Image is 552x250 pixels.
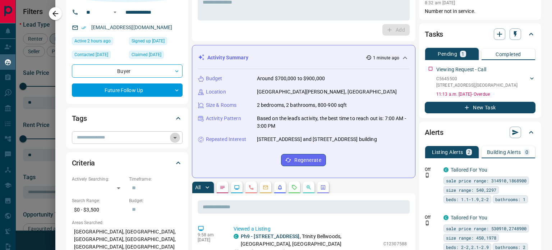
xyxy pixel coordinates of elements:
[425,173,430,178] svg: Push Notification Only
[425,8,535,15] p: Number not in service.
[248,185,254,190] svg: Calls
[257,136,377,143] p: [STREET_ADDRESS] and [STREET_ADDRESS] building
[436,82,517,88] p: [STREET_ADDRESS] , [GEOGRAPHIC_DATA]
[425,127,443,138] h2: Alerts
[443,215,448,220] div: condos.ca
[129,37,183,47] div: Sun May 03 2020
[72,37,125,47] div: Wed Aug 13 2025
[198,51,409,64] div: Activity Summary1 minute ago
[436,91,535,97] p: 11:13 a.m. [DATE] - Overdue
[206,115,241,122] p: Activity Pattern
[206,88,226,96] p: Location
[438,51,457,56] p: Pending
[257,101,347,109] p: 2 bedrooms, 2 bathrooms, 800-900 sqft
[74,37,111,45] span: Active 2 hours ago
[72,219,183,226] p: Areas Searched:
[234,185,240,190] svg: Lead Browsing Activity
[206,101,237,109] p: Size & Rooms
[446,177,526,184] span: sale price range: 314910,1868900
[432,150,463,155] p: Listing Alerts
[257,75,325,82] p: Around $700,000 to $900,000
[425,26,535,43] div: Tasks
[425,0,455,5] p: 8:32 am [DATE]
[306,185,312,190] svg: Opportunities
[206,75,222,82] p: Budget
[129,176,183,182] p: Timeframe:
[373,55,399,61] p: 1 minute ago
[320,185,326,190] svg: Agent Actions
[436,76,517,82] p: C5645500
[72,157,95,169] h2: Criteria
[129,51,183,61] div: Wed May 27 2020
[241,233,300,239] a: Ph9 - [STREET_ADDRESS]
[451,215,487,221] a: Tailored For You
[263,185,268,190] svg: Emails
[91,24,172,30] a: [EMAIL_ADDRESS][DOMAIN_NAME]
[206,136,246,143] p: Repeated Interest
[425,124,535,141] div: Alerts
[74,51,108,58] span: Contacted [DATE]
[81,25,86,30] svg: Email Verified
[129,197,183,204] p: Budget:
[425,28,443,40] h2: Tasks
[72,51,125,61] div: Fri May 29 2020
[496,52,521,57] p: Completed
[446,225,526,232] span: sale price range: 530910,2748900
[111,8,119,17] button: Open
[451,167,487,173] a: Tailored For You
[234,225,407,233] p: Viewed a Listing
[425,221,430,226] svg: Push Notification Only
[72,113,87,124] h2: Tags
[425,102,535,113] button: New Task
[446,234,496,241] span: size range: 450,1978
[281,154,326,166] button: Regenerate
[525,150,528,155] p: 0
[72,64,183,78] div: Buyer
[72,83,183,97] div: Future Follow Up
[257,115,409,130] p: Based on the lead's activity, the best time to reach out is: 7:00 AM - 3:00 PM
[487,150,521,155] p: Building Alerts
[446,186,496,194] span: size range: 540,2297
[195,185,201,190] p: All
[207,54,248,62] p: Activity Summary
[257,88,397,96] p: [GEOGRAPHIC_DATA][PERSON_NAME], [GEOGRAPHIC_DATA]
[241,233,380,248] p: , Trinity Bellwoods, [GEOGRAPHIC_DATA], [GEOGRAPHIC_DATA]
[443,167,448,172] div: condos.ca
[383,241,407,247] p: C12307588
[198,232,223,237] p: 9:58 am
[425,214,439,221] p: Off
[446,196,489,203] span: beds: 1.1-1.9,2-2
[234,234,239,239] div: condos.ca
[72,154,183,172] div: Criteria
[198,237,223,242] p: [DATE]
[436,74,535,90] div: C5645500[STREET_ADDRESS],[GEOGRAPHIC_DATA]
[72,204,125,216] p: $0 - $3,500
[72,110,183,127] div: Tags
[132,37,165,45] span: Signed up [DATE]
[291,185,297,190] svg: Requests
[170,133,180,143] button: Open
[277,185,283,190] svg: Listing Alerts
[468,150,470,155] p: 2
[220,185,225,190] svg: Notes
[72,176,125,182] p: Actively Searching:
[436,66,486,73] p: Viewing Request - Call
[132,51,161,58] span: Claimed [DATE]
[425,166,439,173] p: Off
[461,51,464,56] p: 1
[72,197,125,204] p: Search Range:
[495,196,525,203] span: bathrooms: 1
